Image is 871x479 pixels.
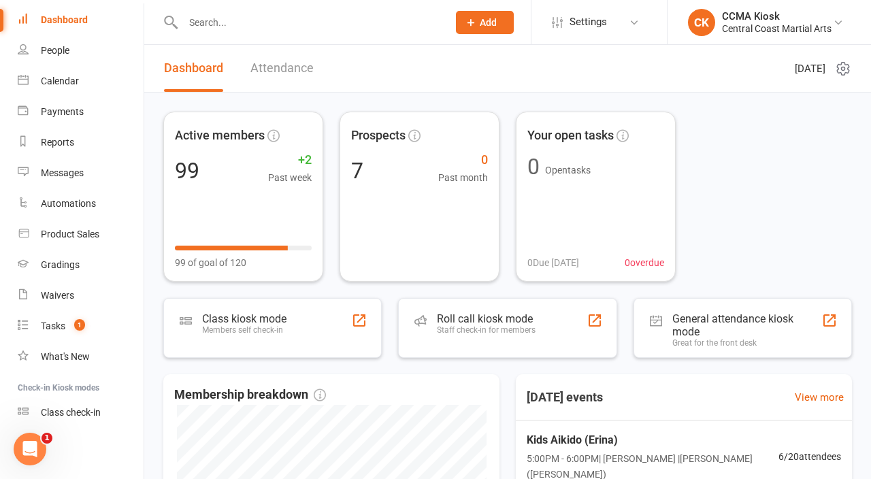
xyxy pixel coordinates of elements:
div: Staff check-in for members [437,325,536,335]
a: Calendar [18,66,144,97]
h3: [DATE] events [516,385,614,410]
div: What's New [41,351,90,362]
div: Great for the front desk [672,338,822,348]
span: Your open tasks [527,126,614,146]
div: Gradings [41,259,80,270]
span: Past week [268,170,312,185]
span: [DATE] [795,61,825,77]
a: Payments [18,97,144,127]
a: Dashboard [18,5,144,35]
a: People [18,35,144,66]
a: Attendance [250,45,314,92]
span: Membership breakdown [174,385,326,405]
div: Class check-in [41,407,101,418]
input: Search... [179,13,438,32]
div: 7 [351,160,363,182]
span: 6 / 20 attendees [778,449,841,464]
span: 99 of goal of 120 [175,255,246,270]
div: 0 [527,156,540,178]
span: 0 Due [DATE] [527,255,579,270]
div: Roll call kiosk mode [437,312,536,325]
a: Product Sales [18,219,144,250]
div: Payments [41,106,84,117]
a: Waivers [18,280,144,311]
div: CCMA Kiosk [722,10,832,22]
a: Dashboard [164,45,223,92]
div: Product Sales [41,229,99,239]
div: CK [688,9,715,36]
span: 0 [438,150,488,170]
div: Waivers [41,290,74,301]
div: 99 [175,160,199,182]
span: Active members [175,126,265,146]
div: Reports [41,137,74,148]
span: Add [480,17,497,28]
div: Members self check-in [202,325,286,335]
a: View more [795,389,844,406]
span: Open tasks [545,165,591,176]
span: +2 [268,150,312,170]
div: People [41,45,69,56]
span: 1 [74,319,85,331]
span: 0 overdue [625,255,664,270]
div: Messages [41,167,84,178]
a: Tasks 1 [18,311,144,342]
div: Tasks [41,320,65,331]
div: Dashboard [41,14,88,25]
span: Prospects [351,126,406,146]
a: Messages [18,158,144,188]
a: Reports [18,127,144,158]
a: Gradings [18,250,144,280]
button: Add [456,11,514,34]
div: Class kiosk mode [202,312,286,325]
span: Kids Aikido (Erina) [527,431,778,449]
a: Class kiosk mode [18,397,144,428]
span: 1 [42,433,52,444]
div: Calendar [41,76,79,86]
span: Past month [438,170,488,185]
iframe: Intercom live chat [14,433,46,465]
a: What's New [18,342,144,372]
a: Automations [18,188,144,219]
div: Central Coast Martial Arts [722,22,832,35]
div: Automations [41,198,96,209]
div: General attendance kiosk mode [672,312,822,338]
span: Settings [570,7,607,37]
